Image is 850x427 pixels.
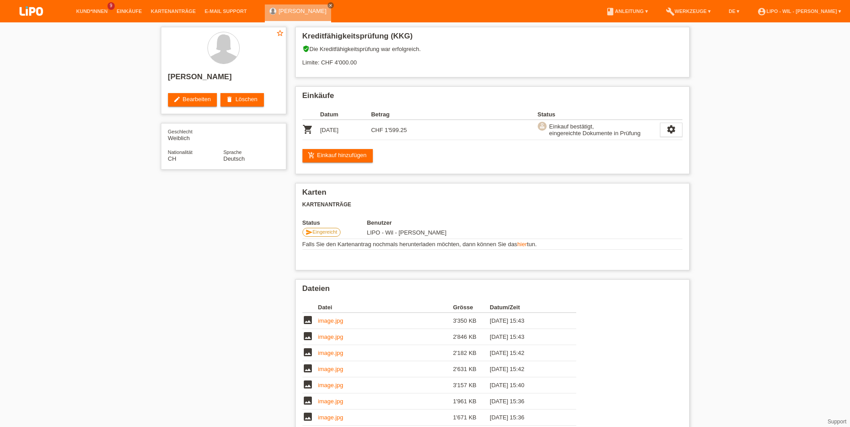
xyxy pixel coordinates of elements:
[538,109,660,120] th: Status
[302,149,373,162] a: add_shopping_cartEinkauf hinzufügen
[453,329,490,345] td: 2'846 KB
[302,239,682,250] td: Falls Sie den Kartenantrag nochmals herunterladen möchten, dann können Sie das tun.
[279,8,327,14] a: [PERSON_NAME]
[224,149,242,155] span: Sprache
[302,91,682,105] h2: Einkäufe
[517,241,527,248] a: hier
[757,7,766,16] i: account_circle
[661,9,716,14] a: buildWerkzeuge ▾
[318,317,343,324] a: image.jpg
[318,350,343,356] a: image.jpg
[371,109,422,120] th: Betrag
[371,120,422,140] td: CHF 1'599.25
[112,9,146,14] a: Einkäufe
[453,410,490,426] td: 1'671 KB
[276,29,284,38] a: star_border
[306,229,313,236] i: send
[9,18,54,25] a: LIPO pay
[226,96,233,103] i: delete
[724,9,744,14] a: DE ▾
[666,124,676,134] i: settings
[367,229,447,236] span: 30.08.2025
[302,32,682,45] h2: Kreditfähigkeitsprüfung (KKG)
[168,128,224,141] div: Weiblich
[318,366,343,372] a: image.jpg
[606,7,615,16] i: book
[168,155,177,162] span: Schweiz
[490,302,563,313] th: Datum/Zeit
[601,9,652,14] a: bookAnleitung ▾
[200,9,251,14] a: E-Mail Support
[318,382,343,389] a: image.jpg
[453,377,490,393] td: 3'157 KB
[328,3,333,8] i: close
[72,9,112,14] a: Kund*innen
[168,149,193,155] span: Nationalität
[168,73,279,86] h2: [PERSON_NAME]
[453,361,490,377] td: 2'631 KB
[453,345,490,361] td: 2'182 KB
[302,411,313,422] i: image
[453,302,490,313] th: Grösse
[453,313,490,329] td: 3'350 KB
[490,410,563,426] td: [DATE] 15:36
[318,414,343,421] a: image.jpg
[367,219,519,226] th: Benutzer
[302,124,313,135] i: POSP00026872
[328,2,334,9] a: close
[276,29,284,37] i: star_border
[490,329,563,345] td: [DATE] 15:43
[320,109,371,120] th: Datum
[318,333,343,340] a: image.jpg
[547,122,641,138] div: Einkauf bestätigt, eingereichte Dokumente in Prüfung
[490,361,563,377] td: [DATE] 15:42
[302,395,313,406] i: image
[453,393,490,410] td: 1'961 KB
[828,418,846,425] a: Support
[302,379,313,390] i: image
[308,152,315,159] i: add_shopping_cart
[666,7,675,16] i: build
[168,93,217,107] a: editBearbeiten
[313,229,337,235] span: Eingereicht
[302,315,313,325] i: image
[302,331,313,342] i: image
[302,219,367,226] th: Status
[320,120,371,140] td: [DATE]
[173,96,181,103] i: edit
[302,45,310,52] i: verified_user
[302,188,682,201] h2: Karten
[318,398,343,405] a: image.jpg
[490,345,563,361] td: [DATE] 15:42
[302,347,313,358] i: image
[302,284,682,298] h2: Dateien
[302,201,682,208] h3: Kartenanträge
[224,155,245,162] span: Deutsch
[318,302,453,313] th: Datei
[753,9,846,14] a: account_circleLIPO - Wil - [PERSON_NAME] ▾
[490,313,563,329] td: [DATE] 15:43
[539,123,545,129] i: approval
[490,377,563,393] td: [DATE] 15:40
[302,363,313,374] i: image
[168,129,193,134] span: Geschlecht
[108,2,115,10] span: 9
[490,393,563,410] td: [DATE] 15:36
[302,45,682,73] div: Die Kreditfähigkeitsprüfung war erfolgreich. Limite: CHF 4'000.00
[220,93,263,107] a: deleteLöschen
[147,9,200,14] a: Kartenanträge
